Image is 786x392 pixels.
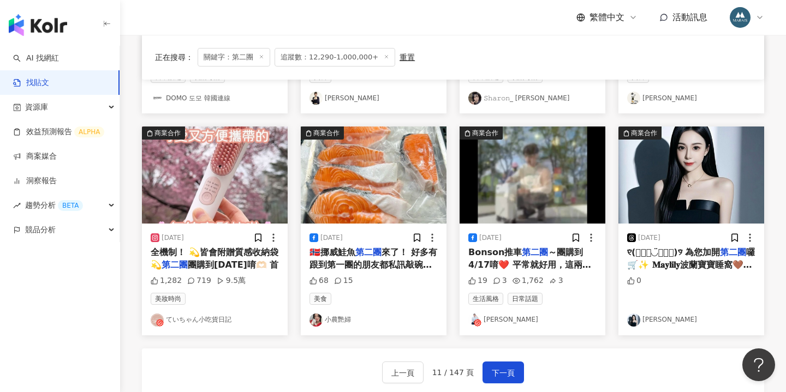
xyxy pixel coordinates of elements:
img: KOL Avatar [627,92,640,105]
button: 商業合作 [460,126,605,224]
a: 找貼文 [13,77,49,88]
span: 上一頁 [391,366,414,379]
button: 商業合作 [301,126,446,224]
img: KOL Avatar [627,313,640,327]
div: [DATE] [162,233,184,243]
mark: 第二團 [522,247,548,257]
span: 下一頁 [492,366,515,379]
a: searchAI 找網紅 [13,53,59,64]
span: Bonson推車 [468,247,522,257]
span: 繁體中文 [589,11,624,23]
span: 美食 [309,293,331,305]
mark: 第二團 [720,247,746,257]
div: 15 [334,275,353,286]
button: 上一頁 [382,361,424,383]
a: KOL Avatarていちゃん小吃貨日記 [151,313,279,327]
a: KOL Avatar[PERSON_NAME] [627,313,755,327]
span: 囉🛒✨ 𝐌𝐚𝐲𝐥𝐢𝐥𝐲波蘭寶寶睡窩🤎 [627,247,755,269]
span: 關鍵字：第二團 [198,48,270,67]
div: [DATE] [638,233,660,243]
a: KOL Avatar𝚂𝚑𝚊𝚛𝚘𝚗_ [PERSON_NAME] [468,92,597,105]
a: KOL Avatar[PERSON_NAME] [468,313,597,327]
span: 11 / 147 頁 [432,368,474,377]
div: 9.5萬 [217,275,246,286]
span: 團購到[DATE]唷🫶🏻 首 [188,260,278,270]
div: 商業合作 [472,128,498,138]
img: 358735463_652854033541749_1509380869568117342_n.jpg [730,7,751,28]
div: BETA [58,200,83,211]
img: KOL Avatar [468,313,481,327]
mark: 第二團 [355,247,382,257]
div: 商業合作 [631,128,657,138]
a: KOL Avatar小農艷婦 [309,313,438,327]
div: 重置 [400,53,415,62]
span: 生活風格 [468,293,503,305]
img: post-image [301,126,446,224]
img: KOL Avatar [468,92,481,105]
span: 追蹤數：12,290-1,000,000+ [275,48,395,67]
img: post-image [618,126,764,224]
div: 1,762 [513,275,544,286]
img: KOL Avatar [309,313,323,327]
div: 商業合作 [313,128,340,138]
div: 19 [468,275,487,286]
img: KOL Avatar [151,92,164,105]
img: logo [9,14,67,36]
div: [DATE] [479,233,502,243]
img: post-image [460,126,605,224]
a: KOL AvatarDOMO 도모 韓國連線 [151,92,279,105]
span: 日常話題 [508,293,543,305]
button: 商業合作 [142,126,288,224]
div: 1,282 [151,275,182,286]
span: ୧⃛(๑⃙⃘◡̈︎๑⃙⃘)୨⃛ 為您加開 [627,247,720,257]
mark: 第二團 [162,260,188,270]
div: 3 [549,275,563,286]
div: 0 [627,275,641,286]
a: 效益預測報告ALPHA [13,126,104,137]
div: 68 [309,275,329,286]
div: 719 [187,275,211,286]
button: 下一頁 [483,361,524,383]
span: 趨勢分析 [25,193,83,218]
span: 資源庫 [25,95,48,119]
span: 競品分析 [25,218,56,242]
span: 美妝時尚 [151,293,186,305]
div: 商業合作 [154,128,181,138]
a: 商案媒合 [13,151,57,162]
span: rise [13,202,21,209]
button: 商業合作 [618,126,764,224]
div: 3 [493,275,507,286]
span: 正在搜尋 ： [155,53,193,62]
img: KOL Avatar [151,313,164,327]
div: [DATE] [320,233,343,243]
iframe: Help Scout Beacon - Open [742,348,775,381]
img: post-image [142,126,288,224]
a: KOL Avatar[PERSON_NAME] [309,92,438,105]
span: 全機制！ 💫皆會附贈質感收納袋💫 [151,247,278,269]
a: 洞察報告 [13,176,57,186]
span: 🇳🇴挪威鮭魚 [309,247,355,257]
a: KOL Avatar[PERSON_NAME] [627,92,755,105]
span: 活動訊息 [672,12,707,22]
img: KOL Avatar [309,92,323,105]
